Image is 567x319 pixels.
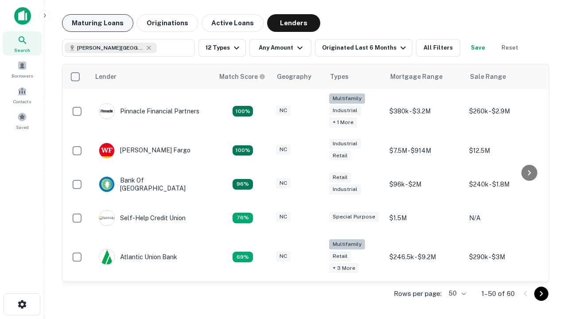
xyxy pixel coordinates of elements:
iframe: Chat Widget [523,248,567,291]
div: Atlantic Union Bank [99,249,177,265]
th: Types [325,64,385,89]
img: picture [99,210,114,226]
span: Borrowers [12,72,33,79]
div: NC [276,251,291,261]
button: Originated Last 6 Months [315,39,412,57]
th: Sale Range [465,64,544,89]
td: $96k - $2M [385,167,465,201]
div: Sale Range [470,71,506,82]
div: Matching Properties: 10, hasApolloMatch: undefined [233,252,253,262]
a: Search [3,31,42,55]
div: Retail [329,172,351,183]
div: Matching Properties: 11, hasApolloMatch: undefined [233,213,253,223]
div: Bank Of [GEOGRAPHIC_DATA] [99,176,205,192]
p: Rows per page: [394,288,442,299]
span: Saved [16,124,29,131]
div: Industrial [329,105,361,116]
button: Go to next page [534,287,548,301]
h6: Match Score [219,72,264,82]
th: Capitalize uses an advanced AI algorithm to match your search with the best lender. The match sco... [214,64,272,89]
button: Lenders [267,14,320,32]
div: Self-help Credit Union [99,210,186,226]
td: $246.5k - $9.2M [385,235,465,280]
div: Capitalize uses an advanced AI algorithm to match your search with the best lender. The match sco... [219,72,265,82]
div: Matching Properties: 14, hasApolloMatch: undefined [233,179,253,190]
div: Industrial [329,139,361,149]
div: NC [276,212,291,222]
a: Contacts [3,83,42,107]
div: + 3 more [329,263,359,273]
div: NC [276,178,291,188]
button: All Filters [416,39,460,57]
div: + 1 more [329,117,357,128]
button: 12 Types [198,39,246,57]
button: Any Amount [249,39,311,57]
td: $260k - $2.9M [465,89,544,134]
img: picture [99,104,114,119]
div: Lender [95,71,117,82]
div: Special Purpose [329,212,379,222]
button: Save your search to get updates of matches that match your search criteria. [464,39,492,57]
button: Maturing Loans [62,14,133,32]
a: Borrowers [3,57,42,81]
div: NC [276,105,291,116]
th: Lender [90,64,214,89]
td: $240k - $1.8M [465,167,544,201]
div: Matching Properties: 15, hasApolloMatch: undefined [233,145,253,156]
div: 50 [445,287,467,300]
div: Matching Properties: 26, hasApolloMatch: undefined [233,106,253,117]
img: picture [99,143,114,158]
div: Types [330,71,349,82]
button: Active Loans [202,14,264,32]
td: $380k - $3.2M [385,89,465,134]
div: Geography [277,71,311,82]
button: Reset [496,39,524,57]
div: Multifamily [329,93,365,104]
span: Search [14,47,30,54]
td: $12.5M [465,134,544,167]
div: Originated Last 6 Months [322,43,408,53]
a: Saved [3,109,42,132]
span: [PERSON_NAME][GEOGRAPHIC_DATA], [GEOGRAPHIC_DATA] [77,44,144,52]
div: Industrial [329,184,361,195]
th: Geography [272,64,325,89]
img: picture [99,249,114,265]
p: 1–50 of 60 [482,288,515,299]
td: $7.5M - $914M [385,134,465,167]
div: Pinnacle Financial Partners [99,103,199,119]
div: [PERSON_NAME] Fargo [99,143,190,159]
td: N/A [465,201,544,235]
div: NC [276,144,291,155]
span: Contacts [13,98,31,105]
div: Multifamily [329,239,365,249]
th: Mortgage Range [385,64,465,89]
div: Retail [329,151,351,161]
td: $290k - $3M [465,235,544,280]
img: picture [99,177,114,192]
td: $1.5M [385,201,465,235]
img: capitalize-icon.png [14,7,31,25]
div: Mortgage Range [390,71,443,82]
button: Originations [137,14,198,32]
div: Retail [329,251,351,261]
